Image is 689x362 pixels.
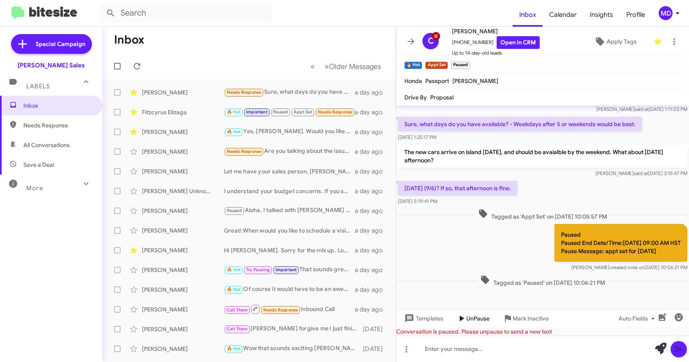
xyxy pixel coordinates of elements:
[23,141,70,149] span: All Conversations
[404,62,422,69] small: 🔥 Hot
[396,327,689,336] div: Conversation is paused. Please unpause to send a new text
[583,3,620,27] a: Insights
[355,246,389,254] div: a day ago
[263,307,298,313] span: Needs Response
[224,226,355,235] div: Great! When would you like to schedule a visit to discuss the details and make arrangements for y...
[276,267,297,272] span: Important
[224,304,355,314] div: Inbound Call
[425,77,449,85] span: Passport
[11,34,92,54] a: Special Campaign
[659,6,673,20] div: MD
[294,109,313,115] span: Appt Set
[329,62,381,71] span: Older Messages
[26,184,43,192] span: More
[99,3,271,23] input: Search
[142,148,224,156] div: [PERSON_NAME]
[430,94,454,101] span: Proposal
[114,33,144,46] h1: Inbox
[652,6,680,20] button: MD
[496,311,555,326] button: Mark Inactive
[224,167,355,175] div: Let me have your sales person, [PERSON_NAME], check on that for you - and I'll let you know
[355,88,389,97] div: a day ago
[224,187,355,195] div: I understand your budget concerns. If you see something on our website that would be close and I'...
[634,170,648,176] span: said at
[142,345,224,353] div: [PERSON_NAME]
[355,266,389,274] div: a day ago
[224,265,355,274] div: That sounds great! Just let me know when you're available, and we can schedule a convenient time ...
[452,49,540,57] span: Up to 14-day-old leads
[224,285,355,294] div: Of course it would have to be an awesome deal to earn your business. Which Pilots specifically we...
[36,40,85,48] span: Special Campaign
[142,187,224,195] div: [PERSON_NAME] Unknown
[142,286,224,294] div: [PERSON_NAME]
[596,106,687,112] span: [PERSON_NAME] [DATE] 1:11:03 PM
[142,108,224,116] div: Fitzcyrus Elizaga
[224,147,355,156] div: Are you talking about the issue with the white paint on our 2018 Honda Fit?
[398,145,687,168] p: The new cars arrive on island [DATE], and should be avaialble by the weekend. What about [DATE] a...
[355,226,389,235] div: a day ago
[595,170,687,176] span: [PERSON_NAME] [DATE] 3:15:47 PM
[306,58,386,75] nav: Page navigation example
[227,90,262,95] span: Needs Response
[580,34,650,49] button: Apply Tags
[543,3,583,27] a: Calendar
[404,94,427,101] span: Drive By
[404,77,422,85] span: Honda
[403,311,443,326] span: Templates
[497,36,540,49] a: Open in CRM
[142,266,224,274] div: [PERSON_NAME]
[398,117,642,131] p: Sure, what days do you have available? - Weekdays after 5 or weekends would be best.
[23,101,93,110] span: Inbox
[318,109,353,115] span: Needs Response
[306,58,320,75] button: Previous
[227,267,241,272] span: 🔥 Hot
[620,3,652,27] a: Profile
[425,62,447,69] small: Appt Set
[609,264,645,270] span: created note on
[324,61,329,71] span: »
[227,346,241,351] span: 🔥 Hot
[452,26,540,36] span: [PERSON_NAME]
[450,311,496,326] button: UnPause
[142,167,224,175] div: [PERSON_NAME]
[355,305,389,314] div: a day ago
[227,149,262,154] span: Needs Response
[451,62,470,69] small: Paused
[227,208,242,213] span: Paused
[227,287,241,292] span: 🔥 Hot
[227,109,241,115] span: 🔥 Hot
[355,128,389,136] div: a day ago
[246,267,270,272] span: Try Pausing
[513,311,549,326] span: Mark Inactive
[452,77,498,85] span: [PERSON_NAME]
[398,181,518,196] p: [DATE] (9/6)? If so, that afternoon is fine.
[355,108,389,116] div: a day ago
[355,167,389,175] div: a day ago
[26,83,50,90] span: Labels
[227,307,248,313] span: Call Them
[142,246,224,254] div: [PERSON_NAME]
[513,3,543,27] a: Inbox
[355,148,389,156] div: a day ago
[224,127,355,136] div: Yes, [PERSON_NAME]. Would you like to stop by [DATE] or sometime this weekend?
[273,109,288,115] span: Paused
[398,198,437,204] span: [DATE] 5:19:41 PM
[142,325,224,333] div: [PERSON_NAME]
[224,107,355,117] div: Ahmm what's the trade documents?
[398,134,436,140] span: [DATE] 1:25:17 PM
[246,109,267,115] span: Important
[224,88,355,97] div: Sure, what days do you have available? - Weekdays after 5 or weekends would be best.
[571,264,687,270] span: [PERSON_NAME] [DATE] 10:06:21 PM
[224,344,362,353] div: Wow that sounds exciting [PERSON_NAME]! What time frame should I be following up with you?
[612,311,664,326] button: Auto Fields
[18,61,85,69] div: [PERSON_NAME] Sales
[362,345,389,353] div: [DATE]
[224,246,355,254] div: Hi [PERSON_NAME]. Sorry for the mix up. Looks like this one is an automatic. Is that what you wer...
[477,275,608,287] span: Tagged as 'Paused' on [DATE] 10:06:21 PM
[554,224,687,262] p: Paused Paused End Date/Time:[DATE] 09:00 AM HST Pause Message: appt set for [DATE]
[227,129,241,134] span: 🔥 Hot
